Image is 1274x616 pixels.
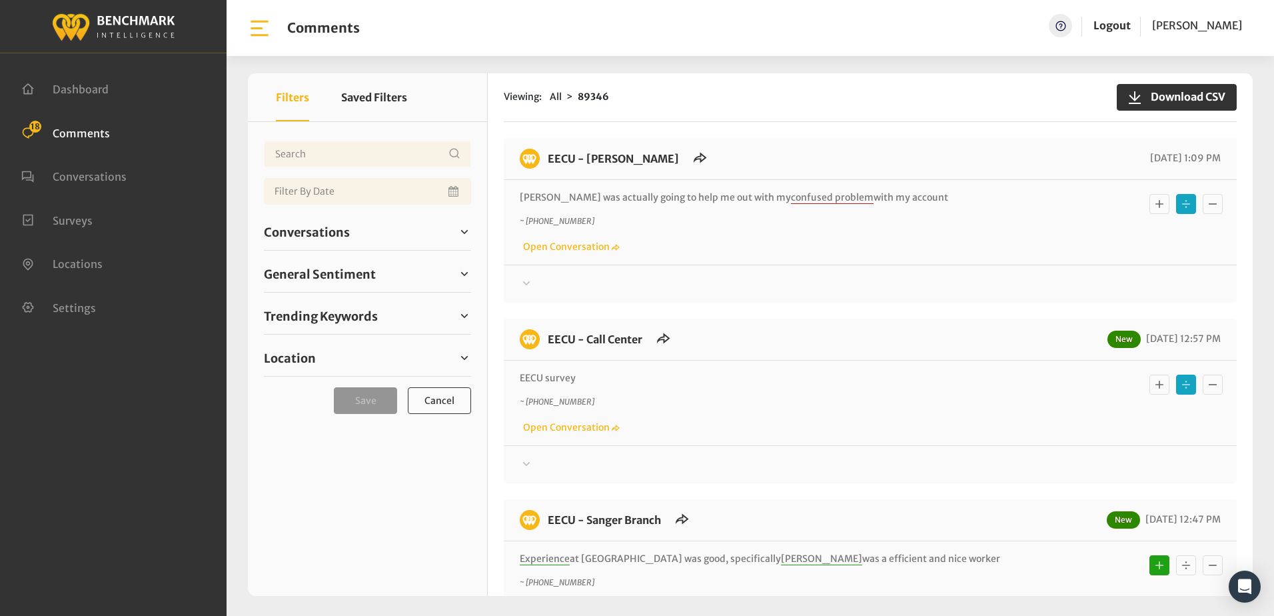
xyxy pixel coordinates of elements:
[53,213,93,227] span: Surveys
[578,91,609,103] strong: 89346
[520,191,1045,205] p: [PERSON_NAME] was actually going to help me out with my with my account
[1107,331,1141,348] span: New
[520,397,594,407] i: ~ [PHONE_NUMBER]
[446,178,463,205] button: Open Calendar
[276,73,309,121] button: Filters
[540,149,687,169] h6: EECU - Selma Branch
[1093,19,1131,32] a: Logout
[520,421,620,433] a: Open Conversation
[264,306,471,326] a: Trending Keywords
[53,170,127,183] span: Conversations
[264,307,378,325] span: Trending Keywords
[791,191,874,204] span: confused problem
[540,329,650,349] h6: EECU - Call Center
[287,20,360,36] h1: Comments
[520,216,594,226] i: ~ [PHONE_NUMBER]
[781,553,862,565] span: [PERSON_NAME]
[1146,191,1226,217] div: Basic example
[520,371,1045,385] p: EECU survey
[1152,14,1242,37] a: [PERSON_NAME]
[53,301,96,314] span: Settings
[21,213,93,226] a: Surveys
[53,83,109,96] span: Dashboard
[51,10,175,43] img: benchmark
[520,553,570,565] span: Experience
[540,510,669,530] h6: EECU - Sanger Branch
[520,241,620,253] a: Open Conversation
[21,169,127,182] a: Conversations
[248,17,271,40] img: bar
[1152,19,1242,32] span: [PERSON_NAME]
[1229,571,1261,603] div: Open Intercom Messenger
[264,264,471,284] a: General Sentiment
[21,125,110,139] a: Comments 18
[520,149,540,169] img: benchmark
[1117,84,1237,111] button: Download CSV
[264,178,471,205] input: Date range input field
[21,256,103,269] a: Locations
[264,141,471,167] input: Username
[1146,371,1226,398] div: Basic example
[548,513,661,527] a: EECU - Sanger Branch
[29,121,41,133] span: 18
[548,152,679,165] a: EECU - [PERSON_NAME]
[264,265,376,283] span: General Sentiment
[550,91,562,103] span: All
[520,577,594,587] i: ~ [PHONE_NUMBER]
[21,300,96,313] a: Settings
[1146,552,1226,579] div: Basic example
[264,222,471,242] a: Conversations
[1107,511,1140,529] span: New
[1143,333,1221,345] span: [DATE] 12:57 PM
[21,81,109,95] a: Dashboard
[408,387,471,414] button: Cancel
[264,223,350,241] span: Conversations
[520,552,1045,566] p: at [GEOGRAPHIC_DATA] was good, specifically was a efficient and nice worker
[1147,152,1221,164] span: [DATE] 1:09 PM
[53,257,103,271] span: Locations
[1143,89,1225,105] span: Download CSV
[341,73,407,121] button: Saved Filters
[520,329,540,349] img: benchmark
[264,348,471,368] a: Location
[1142,513,1221,525] span: [DATE] 12:47 PM
[53,126,110,139] span: Comments
[1093,14,1131,37] a: Logout
[548,333,642,346] a: EECU - Call Center
[264,349,316,367] span: Location
[504,90,542,104] span: Viewing:
[520,510,540,530] img: benchmark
